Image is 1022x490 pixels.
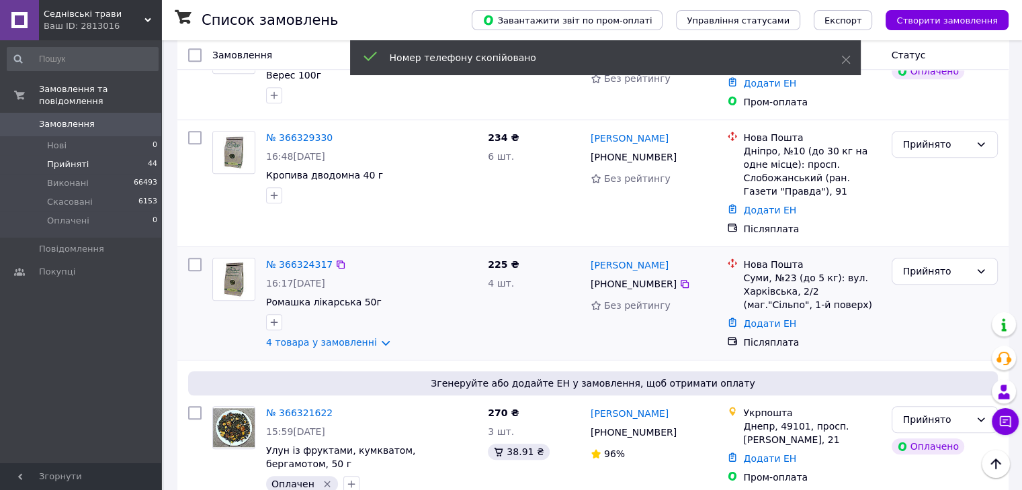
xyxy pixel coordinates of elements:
button: Чат з покупцем [992,408,1019,435]
span: Повідомлення [39,243,104,255]
span: Без рейтингу [604,173,671,184]
span: Седнівські трави [44,8,144,20]
span: Завантажити звіт по пром-оплаті [482,14,652,26]
a: № 366324317 [266,259,333,270]
button: Управління статусами [676,10,800,30]
span: Оплачен [271,479,314,489]
a: Створити замовлення [872,14,1009,25]
img: Фото товару [213,258,255,300]
svg: Видалити мітку [322,479,333,489]
div: Оплачено [892,438,964,454]
span: [PHONE_NUMBER] [591,279,677,289]
div: Пром-оплата [743,95,880,109]
span: Замовлення та повідомлення [39,83,161,107]
a: Додати ЕН [743,318,796,329]
span: Згенеруйте або додайте ЕН у замовлення, щоб отримати оплату [194,377,992,390]
span: 225 ₴ [488,259,519,270]
a: № 366329330 [266,132,333,143]
button: Наверх [982,450,1010,478]
span: Виконані [47,177,89,189]
span: Замовлення [39,118,95,130]
button: Завантажити звіт по пром-оплаті [472,10,663,30]
span: 44 [148,158,157,170]
a: Улун із фруктами, кумкватом, бергамотом, 50 г [266,445,415,469]
span: [PHONE_NUMBER] [591,152,677,162]
button: Створити замовлення [886,10,1009,30]
span: 96% [604,448,625,459]
div: Оплачено [892,63,964,79]
span: Експорт [824,15,862,26]
span: 16:17[DATE] [266,278,325,289]
div: 38.91 ₴ [488,444,549,460]
div: Післяплата [743,336,880,349]
a: Фото товару [212,131,255,174]
span: Оплачені [47,215,89,227]
span: Статус [892,50,926,60]
div: Номер телефону скопійовано [390,51,808,64]
div: Укрпошта [743,406,880,420]
div: Прийнято [903,137,970,152]
div: Дніпро, №10 (до 30 кг на одне місце): просп. Слобожанський (ран. Газети "Правда"), 91 [743,144,880,198]
button: Експорт [814,10,873,30]
span: Без рейтингу [604,300,671,311]
a: Додати ЕН [743,205,796,215]
span: 6153 [138,196,157,208]
a: Додати ЕН [743,78,796,89]
span: 0 [153,215,157,227]
a: № 366321622 [266,407,333,418]
span: Без рейтингу [604,73,671,84]
span: Скасовані [47,196,93,208]
input: Пошук [7,47,159,71]
span: Замовлення [212,50,272,60]
span: Створити замовлення [896,15,998,26]
div: Днепр, 49101, просп. [PERSON_NAME], 21 [743,420,880,446]
span: 15:59[DATE] [266,426,325,437]
span: 4 шт. [488,278,514,289]
span: 16:48[DATE] [266,151,325,162]
span: Прийняті [47,158,89,170]
a: [PERSON_NAME] [591,258,669,272]
div: Пром-оплата [743,471,880,484]
span: 234 ₴ [488,132,519,143]
span: 0 [153,140,157,152]
h1: Список замовлень [202,12,338,28]
a: Додати ЕН [743,453,796,464]
span: 66493 [134,177,157,189]
span: 3 шт. [488,426,514,437]
span: 270 ₴ [488,407,519,418]
span: Нові [47,140,67,152]
a: Ромашка лікарська 50г [266,297,382,307]
a: Верес 100г [266,70,321,81]
a: Фото товару [212,258,255,301]
div: Ваш ID: 2813016 [44,20,161,32]
span: Покупці [39,266,75,278]
div: Прийнято [903,264,970,279]
span: 6 шт. [488,151,514,162]
div: Суми, №23 (до 5 кг): вул. Харківська, 2/2 (маг."Сільпо", 1-й поверх) [743,271,880,311]
div: Нова Пошта [743,131,880,144]
a: [PERSON_NAME] [591,407,669,420]
a: 4 товара у замовленні [266,337,377,348]
a: Кропива дводомна 40 г [266,170,383,181]
div: Післяплата [743,222,880,236]
a: Фото товару [212,406,255,449]
a: [PERSON_NAME] [591,132,669,145]
div: Прийнято [903,412,970,427]
span: Управління статусами [687,15,790,26]
img: Фото товару [213,132,255,173]
img: Фото товару [213,408,255,446]
span: [PHONE_NUMBER] [591,427,677,438]
div: Нова Пошта [743,258,880,271]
